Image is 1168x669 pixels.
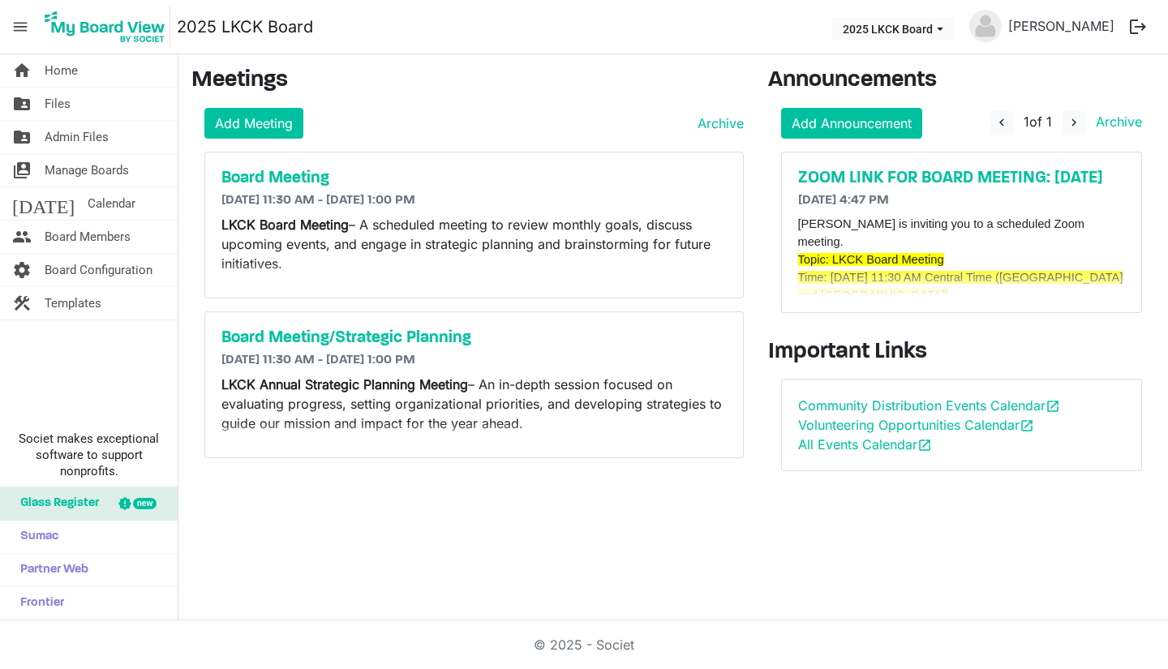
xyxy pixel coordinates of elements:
span: 1 [1024,114,1029,130]
span: open_in_new [917,438,932,452]
strong: LKCK Board Meeting [221,217,349,233]
a: Archive [1089,114,1142,130]
a: Board Meeting/Strategic Planning [221,328,727,348]
span: Frontier [12,587,64,620]
a: Add Meeting [204,108,303,139]
span: open_in_new [1046,399,1060,414]
h6: [DATE] 11:30 AM - [DATE] 1:00 PM [221,353,727,368]
span: Partner Web [12,554,88,586]
span: folder_shared [12,88,32,120]
strong: LKCK Annual Strategic Planning Meeting [221,376,468,392]
button: 2025 LKCK Board dropdownbutton [832,17,954,40]
p: – An in-depth session focused on evaluating progress, setting organizational priorities, and deve... [221,375,727,433]
span: Templates [45,287,101,319]
button: logout [1121,10,1155,44]
span: folder_shared [12,121,32,153]
a: [PERSON_NAME] [1002,10,1121,42]
span: construction [12,287,32,319]
a: Add Announcement [781,108,922,139]
span: Calendar [88,187,135,220]
span: Files [45,88,71,120]
span: Topic: LKCK Board Meeting [798,253,944,266]
img: no-profile-picture.svg [969,10,1002,42]
a: My Board View Logo [40,6,177,47]
span: Admin Files [45,121,109,153]
span: [DATE] 4:47 PM [798,194,889,207]
a: All Events Calendaropen_in_new [798,436,932,452]
span: Glass Register [12,487,99,520]
span: Time: [DATE] 11:30 AM Central Time ([GEOGRAPHIC_DATA] and [GEOGRAPHIC_DATA]) [798,271,1123,302]
span: menu [5,11,36,42]
a: Board Meeting [221,169,727,188]
a: 2025 LKCK Board [177,11,313,43]
button: navigate_before [990,111,1013,135]
span: Manage Boards [45,154,129,187]
span: people [12,221,32,253]
h3: Important Links [768,339,1156,367]
h6: [DATE] 11:30 AM - [DATE] 1:00 PM [221,193,727,208]
span: Board Configuration [45,254,152,286]
a: ZOOM LINK FOR BOARD MEETING: [DATE] [798,169,1126,188]
a: Archive [691,114,744,133]
span: Societ makes exceptional software to support nonprofits. [7,431,170,479]
span: navigate_before [994,115,1009,130]
span: Board Members [45,221,131,253]
span: [DATE] [12,187,75,220]
a: Community Distribution Events Calendaropen_in_new [798,397,1060,414]
h3: Meetings [191,67,744,95]
span: of 1 [1024,114,1052,130]
span: Sumac [12,521,58,553]
img: My Board View Logo [40,6,170,47]
a: © 2025 - Societ [534,637,634,653]
span: navigate_next [1067,115,1081,130]
span: [PERSON_NAME] is inviting you to a scheduled Zoom meeting. [798,217,1085,248]
span: open_in_new [1020,418,1034,433]
a: Volunteering Opportunities Calendaropen_in_new [798,417,1034,433]
span: settings [12,254,32,286]
span: switch_account [12,154,32,187]
h3: Announcements [768,67,1156,95]
div: new [133,498,157,509]
p: – A scheduled meeting to review monthly goals, discuss upcoming events, and engage in strategic p... [221,215,727,273]
span: Home [45,54,78,87]
button: navigate_next [1063,111,1085,135]
span: home [12,54,32,87]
